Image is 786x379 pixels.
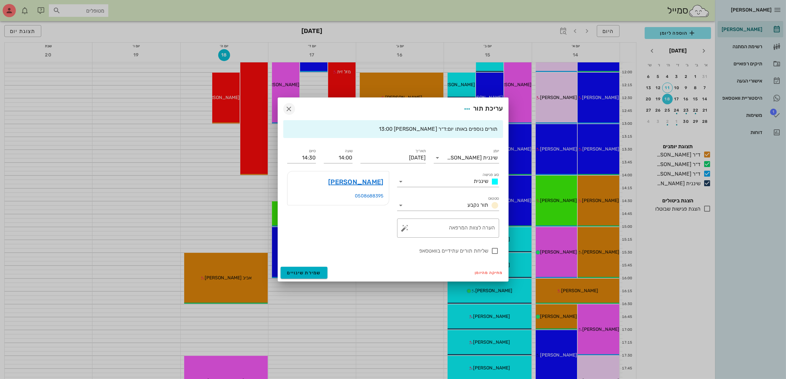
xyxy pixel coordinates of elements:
span: ד״ר [PERSON_NAME] 13:00 [379,126,446,132]
div: יומןשיננית [PERSON_NAME] [434,153,499,163]
span: שיננית [474,178,489,184]
span: מחיקה מהיומן [475,270,503,275]
label: תאריך [415,149,426,154]
label: סיום [309,149,316,154]
div: עריכת תור [461,103,503,115]
div: סטטוסתור נקבע [397,200,499,211]
label: יומן [494,149,499,154]
label: שליחת תורים עתידיים בוואטסאפ [287,248,489,254]
div: שיננית [PERSON_NAME] [447,155,498,161]
span: שמירת שינויים [287,270,321,276]
a: [PERSON_NAME] [328,177,383,187]
a: 0508688395 [355,193,384,199]
label: סוג פגישה [483,172,499,177]
div: תורים נוספים באותו יום: [289,125,498,133]
button: מחיקה מהיומן [472,268,506,277]
span: תור נקבע [468,202,489,208]
label: שעה [345,149,353,154]
button: שמירת שינויים [281,267,328,279]
label: סטטוס [488,196,499,201]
